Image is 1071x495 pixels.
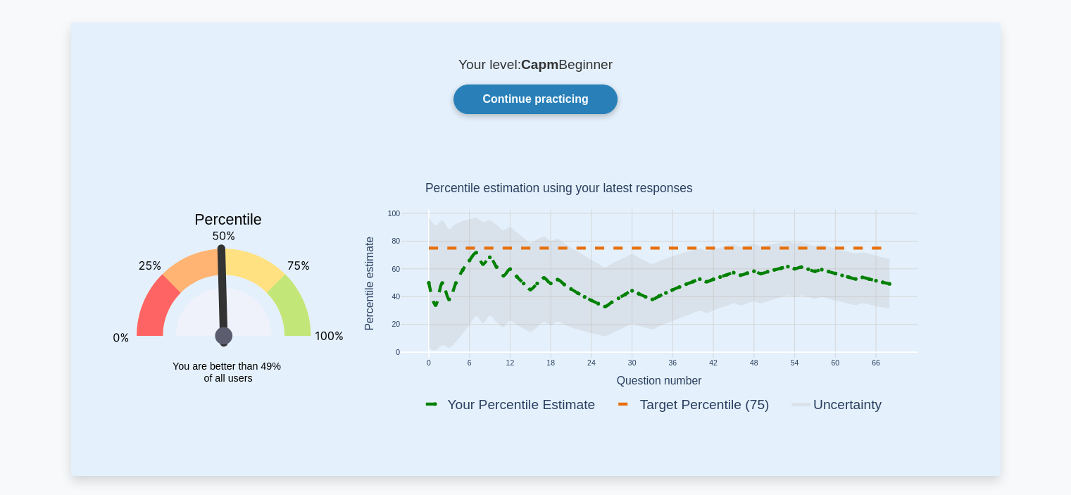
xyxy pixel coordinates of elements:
[426,360,430,368] text: 0
[790,360,798,368] text: 54
[392,321,400,329] text: 20
[831,360,839,368] text: 60
[467,360,471,368] text: 6
[521,57,558,72] b: Capm
[627,360,636,368] text: 30
[709,360,718,368] text: 42
[749,360,758,368] text: 48
[203,372,252,384] tspan: of all users
[546,360,555,368] text: 18
[453,84,617,114] a: Continue practicing
[363,237,375,331] text: Percentile estimate
[425,182,692,196] text: Percentile estimation using your latest responses
[616,375,701,387] text: Question number
[392,238,400,246] text: 80
[387,210,400,218] text: 100
[668,360,677,368] text: 36
[173,361,281,372] tspan: You are better than 49%
[194,212,262,229] text: Percentile
[105,56,967,73] p: Your level: Beginner
[392,265,400,273] text: 60
[872,360,880,368] text: 66
[587,360,595,368] text: 24
[506,360,514,368] text: 12
[396,349,400,356] text: 0
[392,293,400,301] text: 40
